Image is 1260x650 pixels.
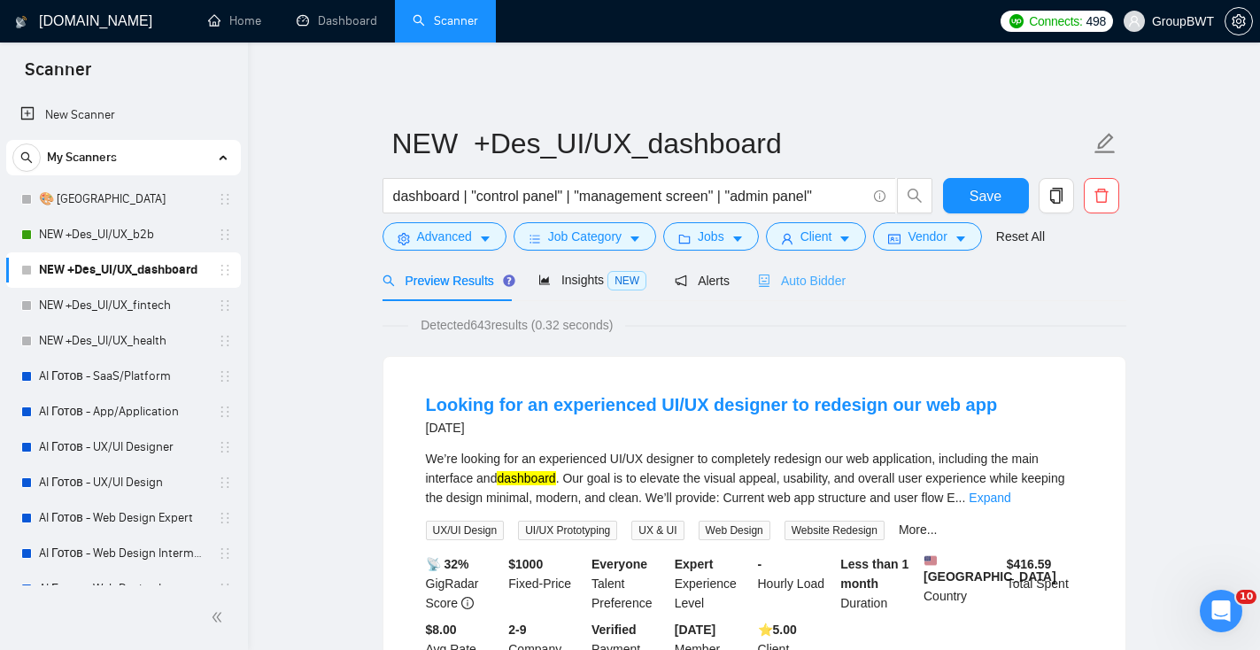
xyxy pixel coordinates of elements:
li: New Scanner [6,97,241,133]
span: holder [218,546,232,561]
b: ⭐️ 5.00 [758,623,797,637]
span: notification [675,275,687,287]
a: NEW +Des_UI/UX_b2b [39,217,207,252]
div: Fixed-Price [505,554,588,613]
a: NEW +Des_UI/UX_dashboard [39,252,207,288]
a: Looking for an experienced UI/UX designer to redesign our web app [426,395,998,414]
span: Save [970,185,1001,207]
span: holder [218,369,232,383]
a: dashboardDashboard [297,13,377,28]
span: Connects: [1029,12,1082,31]
img: 🇺🇸 [924,554,937,567]
a: AI Готов - UX/UI Designer [39,429,207,465]
a: AI Готов - SaaS/Platform [39,359,207,394]
button: settingAdvancedcaret-down [383,222,506,251]
img: logo [15,8,27,36]
span: Alerts [675,274,730,288]
span: copy [1040,188,1073,204]
b: Expert [675,557,714,571]
span: holder [218,582,232,596]
span: caret-down [731,232,744,245]
a: AI Готов - UX/UI Design [39,465,207,500]
span: Jobs [698,227,724,246]
a: More... [899,522,938,537]
a: searchScanner [413,13,478,28]
span: caret-down [629,232,641,245]
b: [DATE] [675,623,715,637]
span: Website Redesign [785,521,885,540]
a: Expand [969,491,1010,505]
button: folderJobscaret-down [663,222,759,251]
button: search [12,143,41,172]
a: setting [1225,14,1253,28]
b: $8.00 [426,623,457,637]
a: 🎨 [GEOGRAPHIC_DATA] [39,182,207,217]
span: holder [218,405,232,419]
span: UX & UI [631,521,684,540]
span: robot [758,275,770,287]
span: edit [1094,132,1117,155]
a: NEW +Des_UI/UX_health [39,323,207,359]
a: AI Готов - App/Application [39,394,207,429]
span: folder [678,232,691,245]
span: Job Category [548,227,622,246]
a: AI Готов - Web Design Intermediate минус Developer [39,536,207,571]
button: search [897,178,932,213]
b: Everyone [591,557,647,571]
a: New Scanner [20,97,227,133]
button: Save [943,178,1029,213]
button: barsJob Categorycaret-down [514,222,656,251]
span: NEW [607,271,646,290]
div: Total Spent [1003,554,1086,613]
span: holder [218,192,232,206]
b: 📡 32% [426,557,469,571]
span: holder [218,511,232,525]
span: holder [218,263,232,277]
div: Talent Preference [588,554,671,613]
span: My Scanners [47,140,117,175]
span: 10 [1236,590,1256,604]
span: double-left [211,608,228,626]
button: setting [1225,7,1253,35]
b: - [758,557,762,571]
span: user [781,232,793,245]
span: Advanced [417,227,472,246]
span: Detected 643 results (0.32 seconds) [408,315,625,335]
b: $ 1000 [508,557,543,571]
span: holder [218,476,232,490]
span: Vendor [908,227,947,246]
span: UX/UI Design [426,521,505,540]
b: Verified [591,623,637,637]
div: GigRadar Score [422,554,506,613]
span: caret-down [955,232,967,245]
button: delete [1084,178,1119,213]
div: Experience Level [671,554,754,613]
span: holder [218,334,232,348]
b: $ 416.59 [1007,557,1052,571]
span: area-chart [538,274,551,286]
div: Country [920,554,1003,613]
span: Scanner [11,57,105,94]
span: info-circle [874,190,885,202]
a: Reset All [996,227,1045,246]
iframe: Intercom live chat [1200,590,1242,632]
span: Client [800,227,832,246]
mark: dashboard [497,471,555,485]
input: Search Freelance Jobs... [393,185,866,207]
span: UI/UX Prototyping [518,521,617,540]
span: caret-down [839,232,851,245]
span: Preview Results [383,274,510,288]
span: setting [1225,14,1252,28]
span: holder [218,228,232,242]
span: setting [398,232,410,245]
span: caret-down [479,232,491,245]
button: copy [1039,178,1074,213]
div: [DATE] [426,417,998,438]
input: Scanner name... [392,121,1090,166]
b: [GEOGRAPHIC_DATA] [924,554,1056,584]
b: Less than 1 month [840,557,908,591]
div: Duration [837,554,920,613]
span: info-circle [461,597,474,609]
span: search [13,151,40,164]
a: homeHome [208,13,261,28]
